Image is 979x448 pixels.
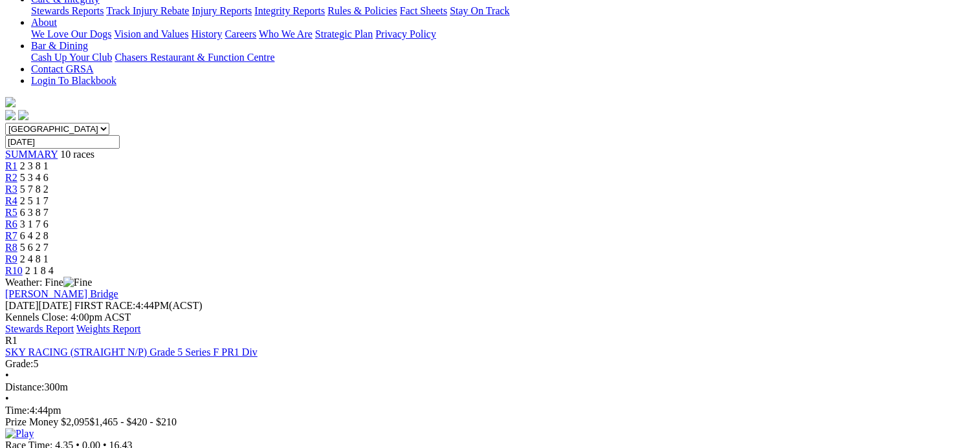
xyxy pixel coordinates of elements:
[5,172,17,183] a: R2
[5,405,974,416] div: 4:44pm
[20,230,49,241] span: 6 4 2 8
[5,393,9,404] span: •
[20,160,49,171] span: 2 3 8 1
[20,253,49,264] span: 2 4 8 1
[31,52,974,63] div: Bar & Dining
[5,428,34,440] img: Play
[5,207,17,218] a: R5
[5,381,44,392] span: Distance:
[5,300,39,311] span: [DATE]
[5,110,16,120] img: facebook.svg
[5,219,17,229] a: R6
[5,230,17,241] a: R7
[192,5,252,16] a: Injury Reports
[5,288,118,299] a: [PERSON_NAME] Bridge
[60,149,94,160] span: 10 races
[20,219,49,229] span: 3 1 7 6
[400,5,447,16] a: Fact Sheets
[31,5,974,17] div: Care & Integrity
[259,28,313,39] a: Who We Are
[63,277,92,288] img: Fine
[5,149,58,160] a: SUMMARY
[5,416,974,428] div: Prize Money $2,095
[5,242,17,253] a: R8
[191,28,222,39] a: History
[31,28,974,40] div: About
[115,52,274,63] a: Chasers Restaurant & Function Centre
[5,135,120,149] input: Select date
[327,5,397,16] a: Rules & Policies
[5,381,974,393] div: 300m
[225,28,256,39] a: Careers
[20,207,49,218] span: 6 3 8 7
[5,358,974,370] div: 5
[20,195,49,206] span: 2 5 1 7
[254,5,325,16] a: Integrity Reports
[5,358,34,369] span: Grade:
[106,5,189,16] a: Track Injury Rebate
[5,195,17,206] a: R4
[31,5,104,16] a: Stewards Reports
[31,63,93,74] a: Contact GRSA
[31,28,111,39] a: We Love Our Dogs
[74,300,203,311] span: 4:44PM(ACST)
[5,300,72,311] span: [DATE]
[5,405,30,416] span: Time:
[18,110,28,120] img: twitter.svg
[315,28,373,39] a: Strategic Plan
[89,416,177,427] span: $1,465 - $420 - $210
[5,323,74,334] a: Stewards Report
[5,312,974,323] div: Kennels Close: 4:00pm ACST
[375,28,436,39] a: Privacy Policy
[31,75,116,86] a: Login To Blackbook
[5,265,23,276] a: R10
[5,347,258,357] a: SKY RACING (STRAIGHT N/P) Grade 5 Series F PR1 Div
[5,253,17,264] a: R9
[31,52,112,63] a: Cash Up Your Club
[74,300,135,311] span: FIRST RACE:
[5,160,17,171] a: R1
[25,265,54,276] span: 2 1 8 4
[5,184,17,195] a: R3
[76,323,141,334] a: Weights Report
[5,97,16,107] img: logo-grsa-white.png
[450,5,509,16] a: Stay On Track
[5,277,92,288] span: Weather: Fine
[20,184,49,195] span: 5 7 8 2
[114,28,188,39] a: Vision and Values
[31,17,57,28] a: About
[20,172,49,183] span: 5 3 4 6
[31,40,88,51] a: Bar & Dining
[5,370,9,381] span: •
[5,335,17,346] span: R1
[20,242,49,253] span: 5 6 2 7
